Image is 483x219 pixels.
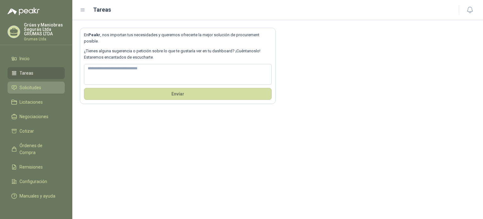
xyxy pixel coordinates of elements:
a: Cotizar [8,125,65,137]
button: Envíar [84,88,272,100]
span: Manuales y ayuda [19,193,55,199]
a: Negociaciones [8,111,65,123]
span: Remisiones [19,164,43,170]
a: Licitaciones [8,96,65,108]
span: Inicio [19,55,30,62]
a: Inicio [8,53,65,65]
a: Remisiones [8,161,65,173]
span: Licitaciones [19,99,43,106]
span: Configuración [19,178,47,185]
p: Grumas Ltda. [24,37,65,41]
p: Grúas y Maniobras Seguras Ltda GRUMAS LTDA [24,23,65,36]
img: Logo peakr [8,8,40,15]
p: ¿Tienes alguna sugerencia o petición sobre lo que te gustaría ver en tu dashboard? ¡Cuéntanoslo! ... [84,48,272,61]
h1: Tareas [93,5,111,14]
span: Cotizar [19,128,34,135]
a: Manuales y ayuda [8,190,65,202]
span: Solicitudes [19,84,41,91]
b: Peakr [88,32,100,37]
a: Órdenes de Compra [8,140,65,158]
span: Negociaciones [19,113,48,120]
a: Solicitudes [8,82,65,94]
span: Tareas [19,70,33,77]
p: En , nos importan tus necesidades y queremos ofrecerte la mejor solución de procurement posible. [84,32,272,45]
a: Tareas [8,67,65,79]
a: Configuración [8,176,65,187]
span: Órdenes de Compra [19,142,59,156]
